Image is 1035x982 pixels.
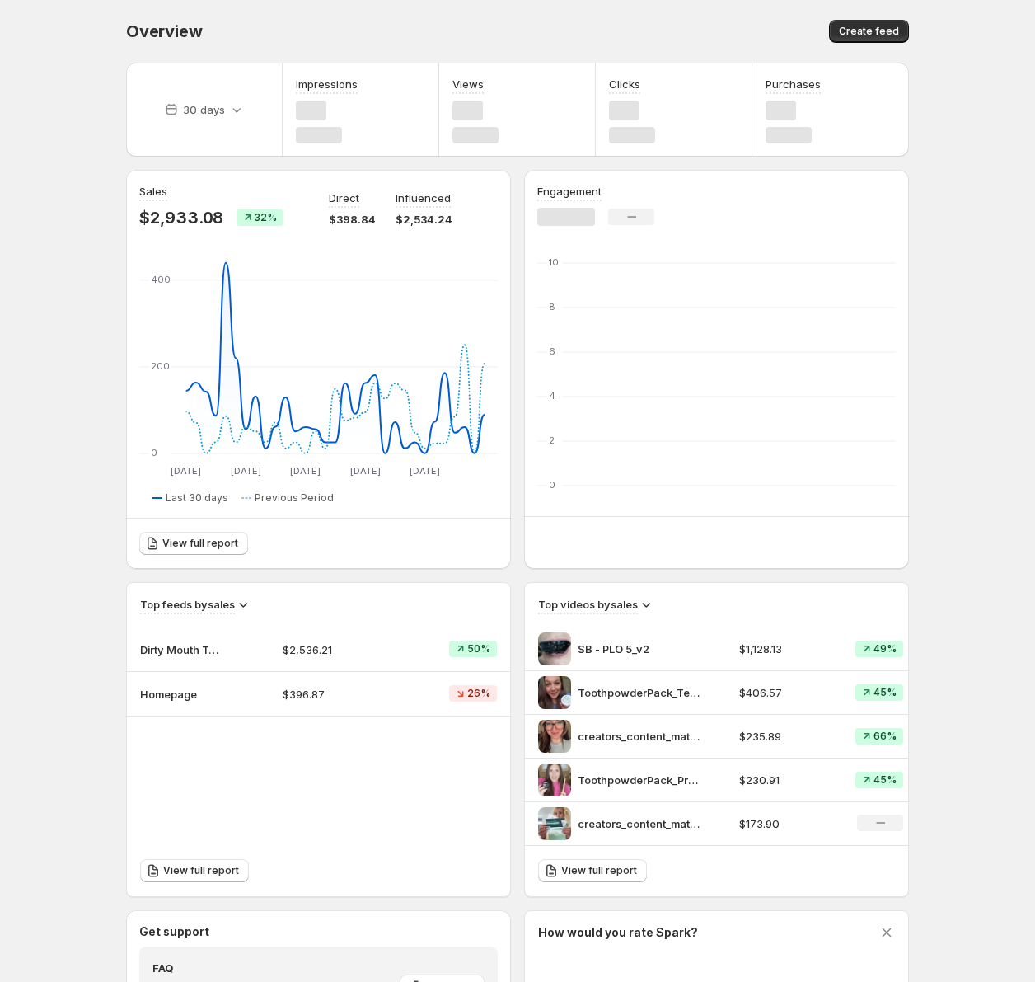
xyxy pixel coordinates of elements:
img: ToothpowderPack_ProductDemoTestimonial_NatalieYoung [538,764,571,796]
p: Homepage [140,686,222,702]
text: 0 [151,447,157,458]
text: 400 [151,274,171,285]
p: SB - PLO 5_v2 [578,641,701,657]
span: 26% [467,687,490,700]
p: ToothpowderPack_TestimonialMusic_CaiteAnderson [578,684,701,701]
text: [DATE] [231,465,261,477]
p: $2,933.08 [139,208,223,228]
span: Previous Period [255,491,334,505]
p: Dirty Mouth Toothpowder [140,641,222,658]
text: 0 [549,479,555,491]
text: 8 [549,301,555,312]
p: $235.89 [739,728,836,745]
span: Last 30 days [166,491,228,505]
h3: Views [452,76,484,92]
h3: Impressions [296,76,358,92]
img: ToothpowderPack_TestimonialMusic_CaiteAnderson [538,676,571,709]
span: 45% [873,686,897,699]
h4: FAQ [152,960,388,976]
p: $2,536.21 [283,641,399,658]
p: $396.87 [283,686,399,702]
text: [DATE] [350,465,381,477]
p: 30 days [183,101,225,118]
button: Create feed [829,20,909,43]
p: $2,534.24 [396,211,452,228]
p: Direct [329,190,359,206]
h3: Get support [139,923,209,940]
text: 10 [549,256,559,268]
img: creators_content_match-e4f09f8b-4522-4257-bdeb-65026f4080de_a7e3ff32-e77d-460a-af99-b7e3aa7b15f0 (3) [538,720,571,753]
a: View full report [538,859,647,882]
text: 6 [549,345,555,357]
h3: Purchases [766,76,821,92]
p: Influenced [396,190,451,206]
span: Create feed [839,25,899,38]
span: 45% [873,773,897,787]
span: View full report [163,864,239,877]
p: $173.90 [739,815,836,832]
h3: How would you rate Spark? [538,924,698,941]
img: SB - PLO 5_v2 [538,632,571,665]
span: 32% [255,211,277,224]
p: $406.57 [739,684,836,701]
text: 4 [549,390,555,402]
text: 2 [549,435,555,446]
p: $398.84 [329,211,376,228]
span: 49% [873,642,897,655]
h3: Top videos by sales [538,596,638,613]
p: creators_content_match-e4f09f8b-4522-4257-bdeb-65026f4080de_a7e3ff32-e77d-460a-af99-b7e3aa7b15f0 (3) [578,728,701,745]
text: [DATE] [410,465,440,477]
text: [DATE] [290,465,321,477]
text: 200 [151,360,170,372]
a: View full report [139,532,248,555]
span: 50% [467,642,490,655]
h3: Engagement [537,183,602,200]
h3: Clicks [609,76,640,92]
span: Overview [126,21,202,41]
span: View full report [561,864,637,877]
h3: Top feeds by sales [140,596,235,613]
img: creators_content_match-e98cceef-2747-4ef0-a388-d43f80f89a01_068c190a-6c81-4336-a6d8-638259a82681 [538,807,571,840]
p: $230.91 [739,772,836,788]
p: creators_content_match-e98cceef-2747-4ef0-a388-d43f80f89a01_068c190a-6c81-4336-a6d8-638259a82681 [578,815,701,832]
text: [DATE] [171,465,201,477]
span: View full report [162,537,238,550]
h3: Sales [139,183,167,200]
span: 66% [873,730,897,743]
p: ToothpowderPack_ProductDemoTestimonial_NatalieYoung [578,772,701,788]
a: View full report [140,859,249,882]
p: $1,128.13 [739,641,836,657]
